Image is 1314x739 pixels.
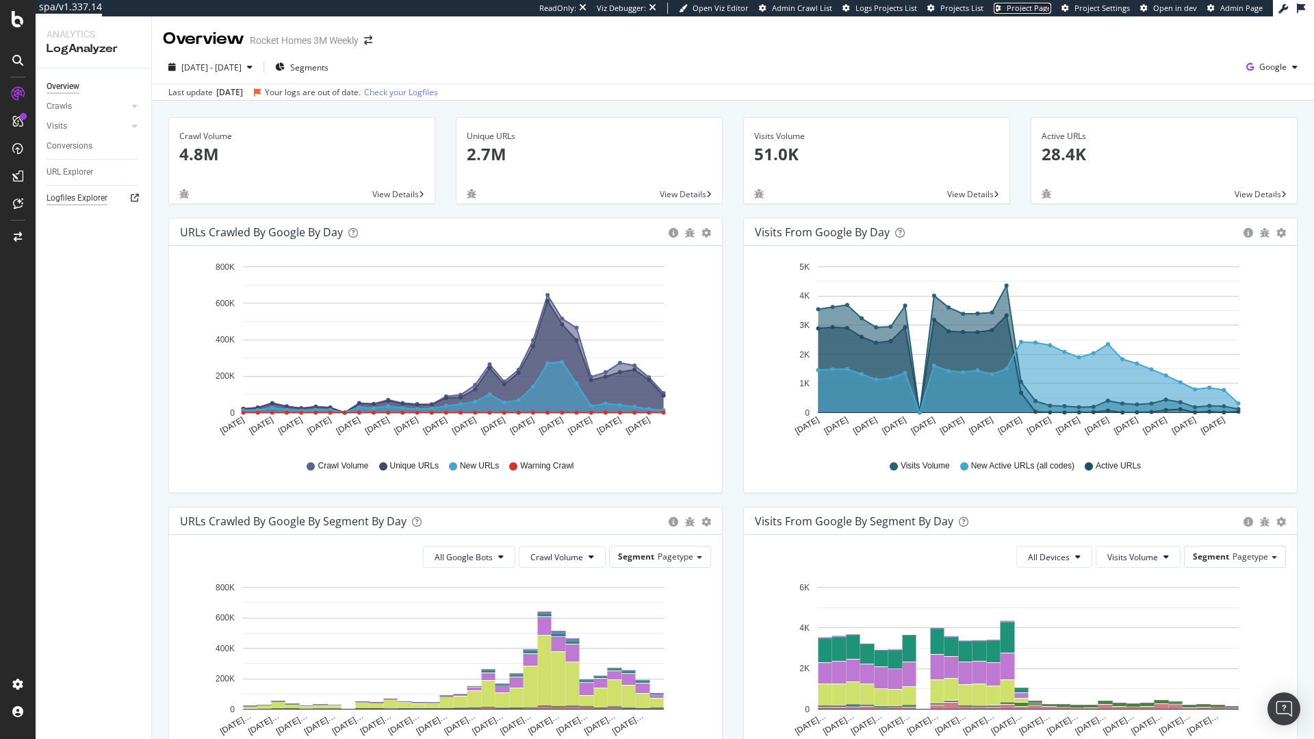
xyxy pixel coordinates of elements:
[685,517,695,527] div: bug
[759,3,832,14] a: Admin Crawl List
[567,415,594,436] text: [DATE]
[938,415,966,436] text: [DATE]
[47,119,67,134] div: Visits
[1276,228,1286,238] div: gear
[799,623,810,633] text: 4K
[1276,517,1286,527] div: gear
[47,165,93,179] div: URL Explorer
[530,551,583,563] span: Crawl Volume
[1233,551,1268,562] span: Pagetype
[539,3,576,14] div: ReadOnly:
[180,514,407,528] div: URLs Crawled by Google By Segment By Day
[1061,3,1130,14] a: Project Settings
[799,379,810,388] text: 1K
[805,705,810,714] text: 0
[1220,3,1263,13] span: Admin Page
[422,415,449,436] text: [DATE]
[265,86,361,99] div: Your logs are out of date.
[216,335,235,345] text: 400K
[669,228,678,238] div: circle-info
[1140,3,1197,14] a: Open in dev
[1054,415,1081,436] text: [DATE]
[910,415,937,436] text: [DATE]
[597,3,646,14] div: Viz Debugger:
[1235,188,1281,200] span: View Details
[290,62,328,73] span: Segments
[47,119,128,134] a: Visits
[772,3,832,13] span: Admin Crawl List
[47,79,79,94] div: Overview
[755,514,953,528] div: Visits from Google By Segment By Day
[805,408,810,418] text: 0
[823,415,850,436] text: [DATE]
[1260,228,1270,238] div: bug
[47,27,140,41] div: Analytics
[754,142,999,166] p: 51.0K
[467,142,712,166] p: 2.7M
[460,460,499,472] span: New URLs
[755,579,1281,738] svg: A chart.
[1096,546,1181,568] button: Visits Volume
[685,228,695,238] div: bug
[755,257,1281,447] svg: A chart.
[218,415,246,436] text: [DATE]
[842,3,917,14] a: Logs Projects List
[216,644,235,653] text: 400K
[901,460,950,472] span: Visits Volume
[851,415,879,436] text: [DATE]
[1007,3,1051,13] span: Project Page
[508,415,536,436] text: [DATE]
[479,415,506,436] text: [DATE]
[230,705,235,714] text: 0
[1074,3,1130,13] span: Project Settings
[679,3,749,14] a: Open Viz Editor
[216,674,235,684] text: 200K
[754,130,999,142] div: Visits Volume
[799,350,810,360] text: 2K
[179,142,424,166] p: 4.8M
[163,56,258,78] button: [DATE] - [DATE]
[927,3,983,14] a: Projects List
[1016,546,1092,568] button: All Devices
[755,225,890,239] div: Visits from Google by day
[390,460,439,472] span: Unique URLs
[940,3,983,13] span: Projects List
[669,517,678,527] div: circle-info
[364,86,438,99] a: Check your Logfiles
[1028,551,1070,563] span: All Devices
[799,321,810,330] text: 3K
[1260,517,1270,527] div: bug
[47,41,140,57] div: LogAnalyzer
[658,551,693,562] span: Pagetype
[181,62,242,73] span: [DATE] - [DATE]
[47,99,128,114] a: Crawls
[799,262,810,272] text: 5K
[971,460,1074,472] span: New Active URLs (all codes)
[423,546,515,568] button: All Google Bots
[1153,3,1197,13] span: Open in dev
[47,165,142,179] a: URL Explorer
[1244,517,1253,527] div: circle-info
[855,3,917,13] span: Logs Projects List
[168,86,438,99] div: Last update
[335,415,362,436] text: [DATE]
[595,415,623,436] text: [DATE]
[180,257,706,447] svg: A chart.
[1142,415,1169,436] text: [DATE]
[519,546,606,568] button: Crawl Volume
[47,139,142,153] a: Conversions
[467,130,712,142] div: Unique URLs
[163,27,244,51] div: Overview
[624,415,652,436] text: [DATE]
[947,188,994,200] span: View Details
[179,189,189,199] div: bug
[276,415,304,436] text: [DATE]
[537,415,565,436] text: [DATE]
[305,415,333,436] text: [DATE]
[1207,3,1263,14] a: Admin Page
[270,56,334,78] button: Segments
[372,188,419,200] span: View Details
